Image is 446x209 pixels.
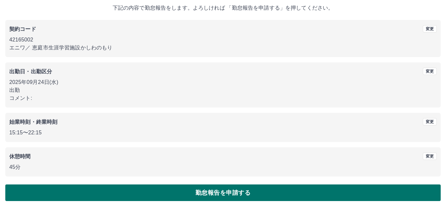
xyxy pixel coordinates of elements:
p: 2025年09月24日(水) [9,78,437,86]
p: 出勤 [9,86,437,94]
button: 変更 [423,118,437,125]
b: 出勤日・出勤区分 [9,69,52,74]
button: 変更 [423,153,437,160]
p: 下記の内容で勤怠報告をします。よろしければ 「勤怠報告を申請する」を押してください。 [5,4,441,12]
button: 変更 [423,68,437,75]
button: 変更 [423,25,437,33]
p: 42165002 [9,36,437,44]
b: 始業時刻・終業時刻 [9,119,57,125]
p: 15:15 〜 22:15 [9,129,437,137]
b: 契約コード [9,26,36,32]
p: エニワ ／ 恵庭市生涯学習施設かしわのもり [9,44,437,52]
p: コメント: [9,94,437,102]
b: 休憩時間 [9,154,31,159]
button: 勤怠報告を申請する [5,184,441,201]
p: 45分 [9,163,437,171]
